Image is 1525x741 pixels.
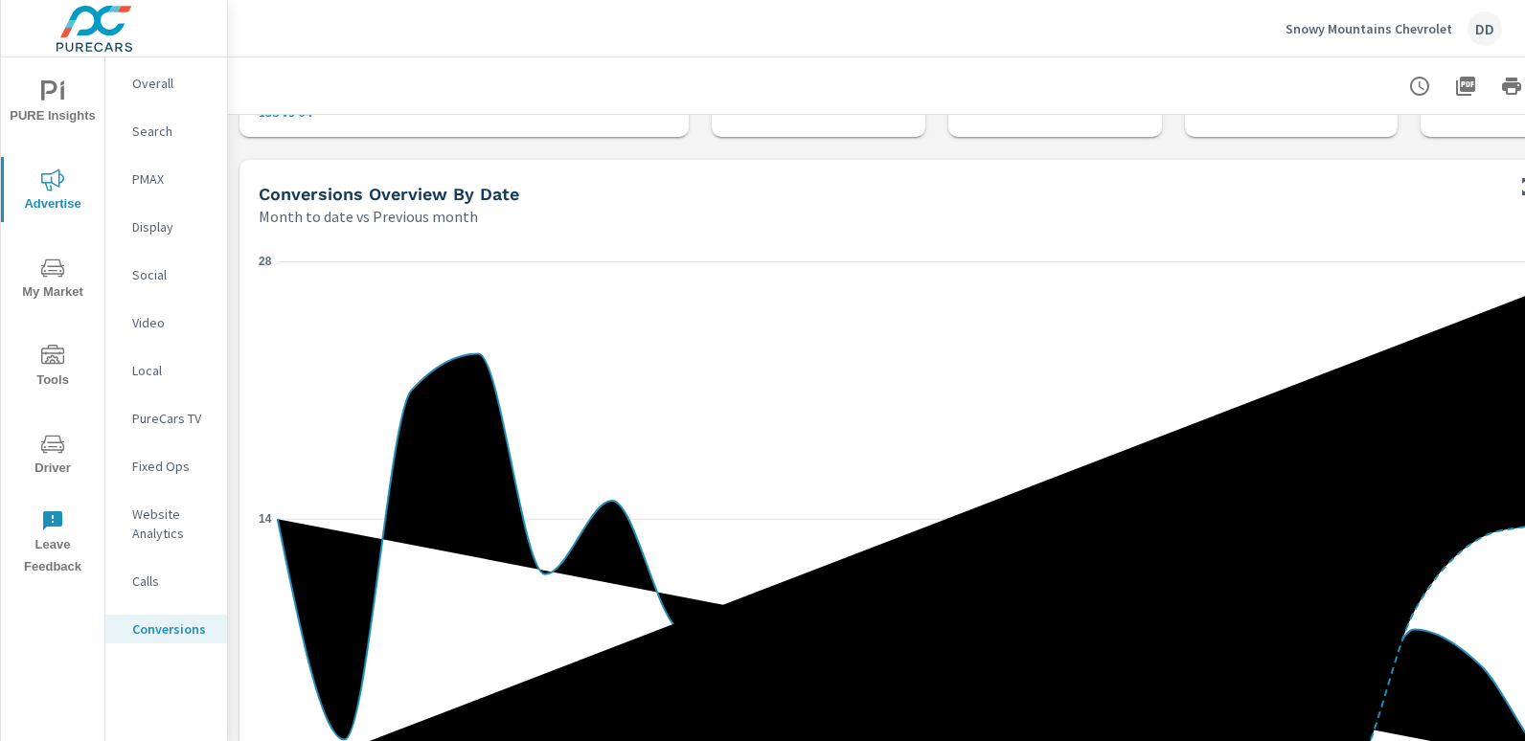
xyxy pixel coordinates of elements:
span: Advertise [7,168,99,215]
div: Calls [105,567,227,595]
p: Local [132,361,212,380]
span: Driver [7,433,99,480]
button: "Export Report to PDF" [1446,67,1485,105]
div: nav menu [1,57,104,586]
span: My Market [7,257,99,303]
div: Search [105,117,227,146]
p: Search [132,122,212,141]
p: Overall [132,74,212,93]
div: Local [105,356,227,385]
p: PureCars TV [132,409,212,428]
div: Overall [105,69,227,98]
div: PureCars TV [105,404,227,433]
div: Social [105,260,227,289]
p: Video [132,313,212,332]
p: Social [132,265,212,284]
div: Video [105,308,227,337]
p: Display [132,217,212,236]
span: PURE Insights [7,80,99,127]
span: Tools [7,345,99,392]
div: DD [1468,11,1502,46]
text: 14 [259,512,272,526]
div: PMAX [105,165,227,193]
p: PMAX [132,169,212,189]
p: Fixed Ops [132,457,212,476]
p: Month to date vs Previous month [259,205,478,228]
div: Display [105,213,227,241]
p: Snowy Mountains Chevrolet [1286,20,1452,37]
p: Conversions [132,619,212,639]
h5: Conversions Overview By Date [259,184,519,204]
text: 28 [259,255,272,268]
div: Fixed Ops [105,452,227,481]
p: Calls [132,572,212,591]
div: Conversions [105,615,227,643]
p: Website Analytics [132,505,212,543]
div: Website Analytics [105,500,227,548]
p: 153 vs 64 [259,104,670,120]
span: Leave Feedback [7,509,99,578]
